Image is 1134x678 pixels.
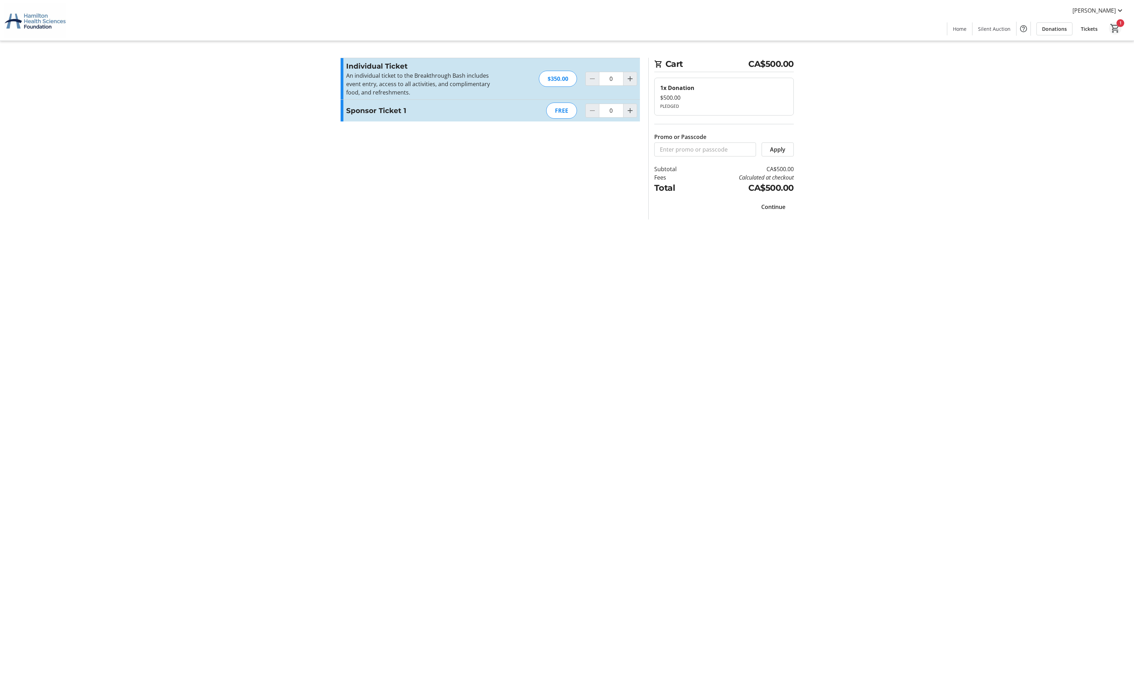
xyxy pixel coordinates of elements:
[753,200,794,214] button: Continue
[623,104,637,117] button: Increment by one
[599,104,623,118] input: Sponsor Ticket 1 Quantity
[346,71,499,97] p: An individual ticket to the Breakthrough Bash includes event entry, access to all activities, and...
[1017,22,1030,36] button: Help
[1075,22,1103,35] a: Tickets
[1042,25,1067,33] span: Donations
[762,142,794,156] button: Apply
[748,58,794,70] span: CA$500.00
[654,58,794,72] h2: Cart
[770,145,785,154] span: Apply
[623,72,637,85] button: Increment by one
[694,182,793,194] td: CA$500.00
[654,173,695,182] td: Fees
[546,103,577,119] div: FREE
[660,84,788,92] div: 1x Donation
[346,105,499,116] h3: Sponsor Ticket 1
[660,93,788,102] div: $500.00
[599,72,623,86] input: Individual Ticket Quantity
[947,22,972,35] a: Home
[978,25,1011,33] span: Silent Auction
[1081,25,1098,33] span: Tickets
[1036,22,1072,35] a: Donations
[654,133,706,141] label: Promo or Passcode
[4,3,66,38] img: Hamilton Health Sciences Foundation's Logo
[660,103,788,110] div: PLEDGED
[654,182,695,194] td: Total
[346,61,499,71] h3: Individual Ticket
[953,25,967,33] span: Home
[1067,5,1130,16] button: [PERSON_NAME]
[539,71,577,87] div: $350.00
[654,165,695,173] td: Subtotal
[694,173,793,182] td: Calculated at checkout
[654,142,756,156] input: Enter promo or passcode
[761,203,785,211] span: Continue
[1072,6,1116,15] span: [PERSON_NAME]
[1109,22,1121,35] button: Cart
[972,22,1016,35] a: Silent Auction
[694,165,793,173] td: CA$500.00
